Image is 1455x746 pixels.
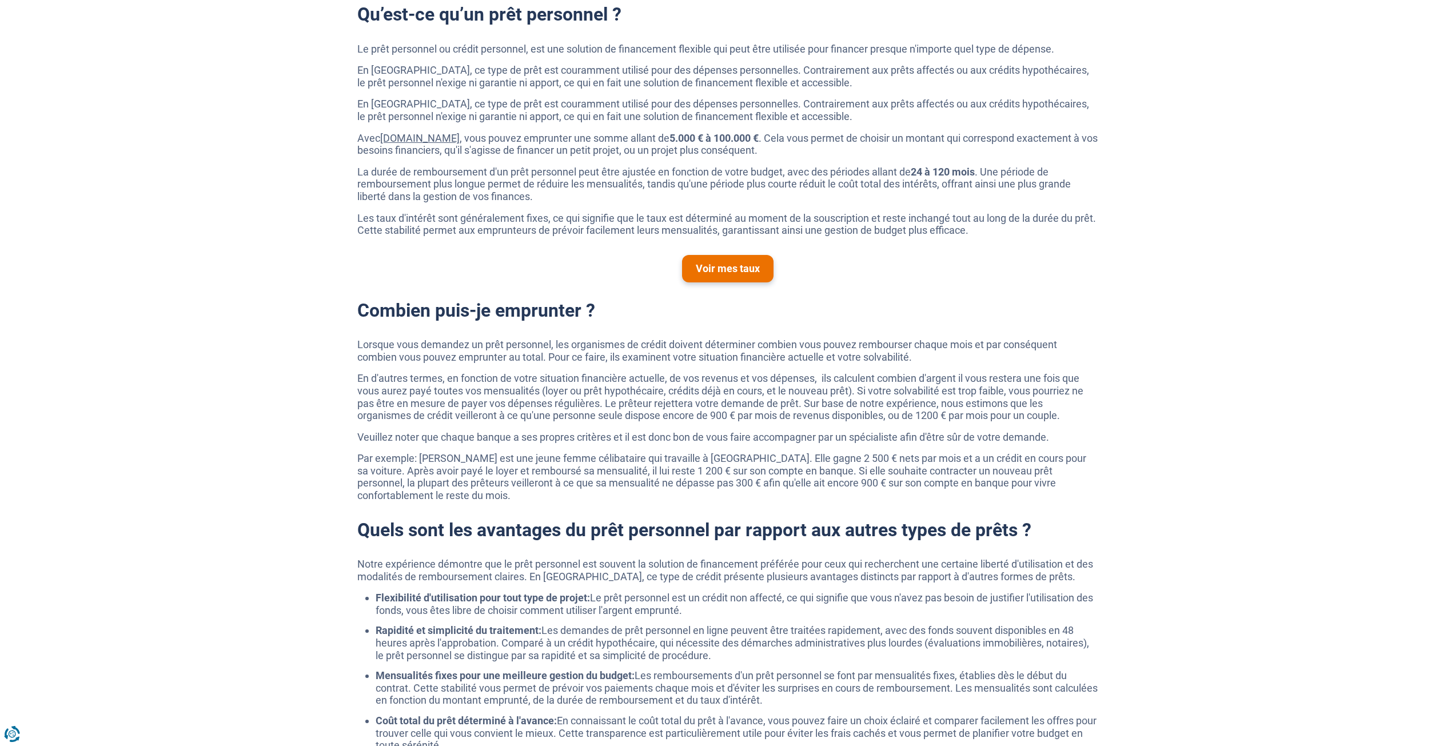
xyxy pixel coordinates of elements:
p: Avec , vous pouvez emprunter une somme allant de . Cela vous permet de choisir un montant qui cor... [357,132,1098,157]
li: Les demandes de prêt personnel en ligne peuvent être traitées rapidement, avec des fonds souvent ... [376,624,1098,661]
li: Le prêt personnel est un crédit non affecté, ce qui signifie que vous n'avez pas besoin de justif... [376,592,1098,616]
p: Notre expérience démontre que le prêt personnel est souvent la solution de financement préférée p... [357,558,1098,583]
p: Par exemple: [PERSON_NAME] est une jeune femme célibataire qui travaille à [GEOGRAPHIC_DATA]. Ell... [357,452,1098,501]
a: [DOMAIN_NAME] [380,132,460,144]
p: Le prêt personnel ou crédit personnel, est une solution de financement flexible qui peut être uti... [357,43,1098,55]
h2: Qu’est-ce qu’un prêt personnel ? [357,3,1098,25]
h2: Quels sont les avantages du prêt personnel par rapport aux autres types de prêts ? [357,519,1098,541]
strong: Mensualités fixes pour une meilleure gestion du budget: [376,669,635,681]
p: La durée de remboursement d'un prêt personnel peut être ajustée en fonction de votre budget, avec... [357,166,1098,203]
strong: Coût total du prêt déterminé à l'avance: [376,715,557,727]
strong: 5.000 € à 100.000 € [669,132,759,144]
strong: Flexibilité d'utilisation pour tout type de projet: [376,592,590,604]
h2: Combien puis-je emprunter ? [357,300,1098,321]
strong: Rapidité et simplicité du traitement: [376,624,541,636]
p: Lorsque vous demandez un prêt personnel, les organismes de crédit doivent déterminer combien vous... [357,338,1098,363]
p: En d'autres termes, en fonction de votre situation financière actuelle, de vos revenus et vos dép... [357,372,1098,421]
p: En [GEOGRAPHIC_DATA], ce type de prêt est couramment utilisé pour des dépenses personnelles. Cont... [357,64,1098,89]
p: Les taux d'intérêt sont généralement fixes, ce qui signifie que le taux est déterminé au moment d... [357,212,1098,237]
p: En [GEOGRAPHIC_DATA], ce type de prêt est couramment utilisé pour des dépenses personnelles. Cont... [357,98,1098,122]
strong: 24 à 120 mois [911,166,975,178]
li: Les remboursements d'un prêt personnel se font par mensualités fixes, établies dès le début du co... [376,669,1098,707]
p: Veuillez noter que chaque banque a ses propres critères et il est donc bon de vous faire accompag... [357,431,1098,444]
a: Voir mes taux [682,255,774,282]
